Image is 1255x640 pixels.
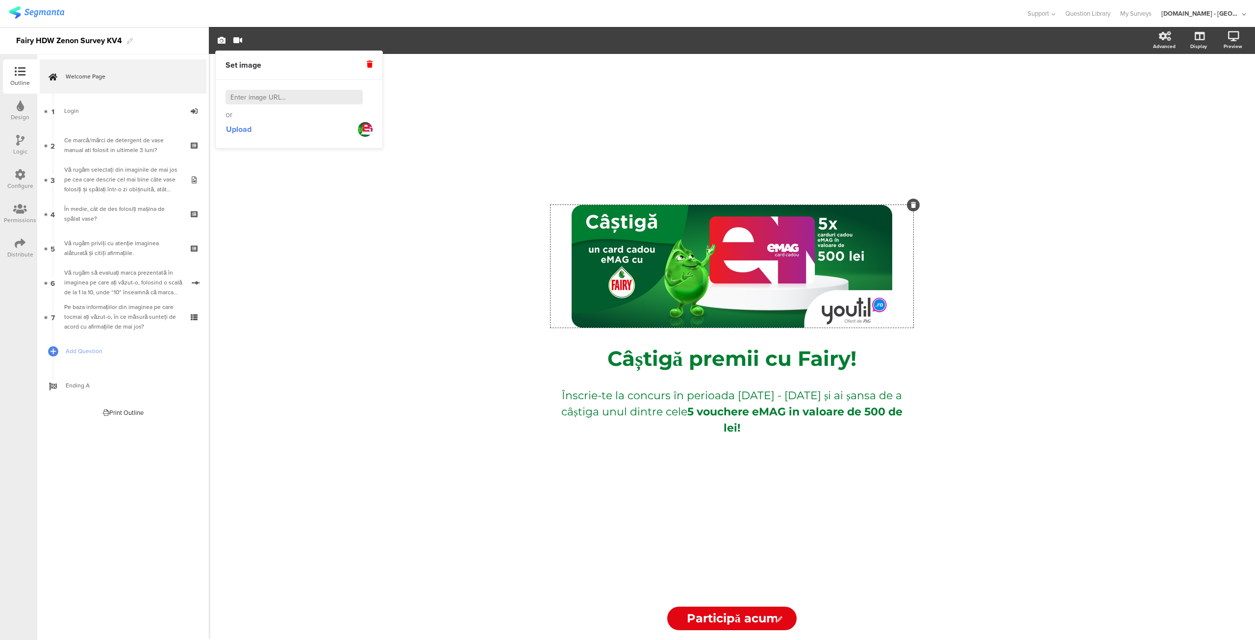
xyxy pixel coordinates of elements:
a: 7 Pe baza informațiilor din imaginea pe care tocmai ați văzut-o, în ce măsură sunteți de acord cu... [40,300,206,334]
span: Upload [226,124,251,135]
div: Preview [1224,43,1242,50]
div: Display [1190,43,1207,50]
a: 1 Login [40,94,206,128]
div: Outline [10,78,30,87]
span: 4 [50,208,55,219]
a: 5 Vă rugăm priviți cu atenție imaginea alăturată și citiți afirmațiile. [40,231,206,265]
div: Permissions [4,216,36,225]
div: Fairy HDW Zenon Survey KV4 [16,33,122,49]
span: 7 [51,311,55,322]
a: 2 Ce marcă/mărci de detergent de vase manual ati folosit in ultimele 3 luni? [40,128,206,162]
a: 4 În medie, cât de des folosiți mașina de spălat vase? [40,197,206,231]
div: Print Outline [103,408,144,417]
span: Set image [226,60,261,71]
input: Enter image URL... [226,90,363,104]
span: Support [1028,9,1049,18]
strong: 5 vouchere eMAG in valoare de 500 de lei! [687,405,903,435]
span: Welcome Page [66,72,191,81]
img: segmanta logo [9,6,64,19]
a: Ending A [40,368,206,403]
div: [DOMAIN_NAME] - [GEOGRAPHIC_DATA] [1161,9,1240,18]
div: Distribute [7,250,33,259]
span: or [226,109,232,120]
span: 2 [50,140,55,151]
div: Advanced [1153,43,1176,50]
input: Start [667,607,797,630]
p: Câștigă premii cu Fairy! [551,346,913,371]
span: 5 [50,243,55,254]
div: Configure [7,181,33,190]
div: Vă rugăm priviți cu atenție imaginea alăturată și citiți afirmațiile. [64,238,181,258]
span: Add Question [66,346,191,356]
a: Welcome Page [40,59,206,94]
div: Design [11,113,29,122]
div: În medie, cât de des folosiți mașina de spălat vase? [64,204,181,224]
div: Vă rugăm să evaluați marca prezentată în imaginea pe care ați văzut-o, folosind o scală de la 1 l... [64,268,184,297]
span: 3 [50,174,55,185]
div: Ce marcă/mărci de detergent de vase manual ati folosit in ultimele 3 luni? [64,135,181,155]
span: 1 [51,105,54,116]
div: Vă rugăm selectați din imaginile de mai jos pe cea care descrie cel mai bine câte vase folosiți ș... [64,165,181,194]
span: Ending A [66,381,191,390]
p: Înscrie-te la concurs în perioada [DATE] - [DATE] și ai șansa de a câștiga unul dintre cele [560,387,904,436]
img: https%3A%2F%2Fd3qka8e8qzmug1.cloudfront.net%2Fsurvey%2Fwelcome%2F37046e25710ad9c95a2f.png [358,122,373,137]
a: 3 Vă rugăm selectați din imaginile de mai jos pe cea care descrie cel mai bine câte vase folosiți... [40,162,206,197]
button: Upload [226,121,252,138]
div: Pe baza informațiilor din imaginea pe care tocmai ați văzut-o, în ce măsură sunteți de acord cu a... [64,302,181,332]
span: 6 [50,277,55,288]
div: Login [64,106,181,116]
a: 6 Vă rugăm să evaluați marca prezentată în imaginea pe care ați văzut-o, folosind o scală de la 1... [40,265,206,300]
div: Logic [13,147,27,156]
